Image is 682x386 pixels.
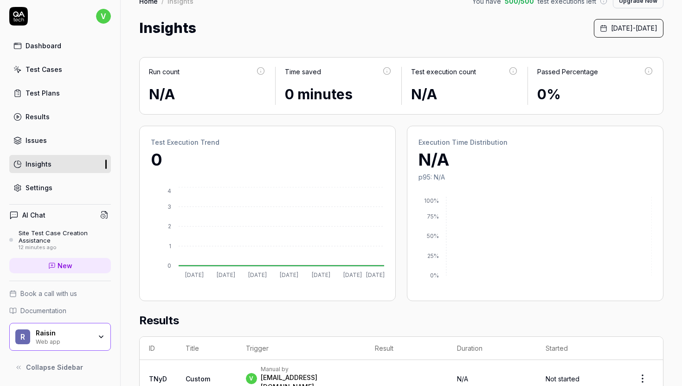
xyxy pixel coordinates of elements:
[9,358,111,377] button: Collapse Sidebar
[26,88,60,98] div: Test Plans
[427,213,439,220] tspan: 75%
[167,262,171,269] tspan: 0
[9,323,111,351] button: RRaisinWeb app
[457,375,468,383] span: N/A
[9,37,111,55] a: Dashboard
[176,337,237,360] th: Title
[9,179,111,197] a: Settings
[58,261,72,270] span: New
[418,172,652,182] p: p95: N/A
[237,337,366,360] th: Trigger
[285,84,392,105] div: 0 minutes
[537,67,598,77] div: Passed Percentage
[36,337,91,345] div: Web app
[139,312,663,336] h2: Results
[448,337,536,360] th: Duration
[26,135,47,145] div: Issues
[9,258,111,273] a: New
[217,271,235,278] tspan: [DATE]
[19,229,111,244] div: Site Test Case Creation Assistance
[26,41,61,51] div: Dashboard
[536,337,622,360] th: Started
[418,137,652,147] h2: Execution Time Distribution
[9,131,111,149] a: Issues
[149,84,266,105] div: N/A
[151,137,384,147] h2: Test Execution Trend
[19,244,111,251] div: 12 minutes ago
[149,375,167,383] a: TNyD
[427,252,439,259] tspan: 25%
[186,375,210,383] span: Custom
[140,337,176,360] th: ID
[96,7,111,26] button: v
[418,147,652,172] p: N/A
[424,197,439,204] tspan: 100%
[427,232,439,239] tspan: 50%
[168,223,171,230] tspan: 2
[411,84,518,105] div: N/A
[167,203,171,210] tspan: 3
[343,271,362,278] tspan: [DATE]
[9,306,111,315] a: Documentation
[20,289,77,298] span: Book a call with us
[9,155,111,173] a: Insights
[26,64,62,74] div: Test Cases
[280,271,298,278] tspan: [DATE]
[26,159,51,169] div: Insights
[594,19,663,38] button: [DATE]-[DATE]
[26,183,52,193] div: Settings
[26,112,50,122] div: Results
[185,271,204,278] tspan: [DATE]
[261,366,356,373] div: Manual by
[36,329,91,337] div: Raisin
[430,272,439,279] tspan: 0%
[15,329,30,344] span: R
[248,271,267,278] tspan: [DATE]
[20,306,66,315] span: Documentation
[9,289,111,298] a: Book a call with us
[9,108,111,126] a: Results
[9,60,111,78] a: Test Cases
[9,229,111,251] a: Site Test Case Creation Assistance12 minutes ago
[22,210,45,220] h4: AI Chat
[285,67,321,77] div: Time saved
[9,84,111,102] a: Test Plans
[312,271,330,278] tspan: [DATE]
[149,67,180,77] div: Run count
[366,271,385,278] tspan: [DATE]
[139,18,196,39] h1: Insights
[26,362,83,372] span: Collapse Sidebar
[366,337,448,360] th: Result
[151,147,384,172] p: 0
[537,84,654,105] div: 0%
[96,9,111,24] span: v
[169,243,171,250] tspan: 1
[411,67,476,77] div: Test execution count
[246,373,257,384] span: v
[167,187,171,194] tspan: 4
[611,23,657,33] span: [DATE] - [DATE]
